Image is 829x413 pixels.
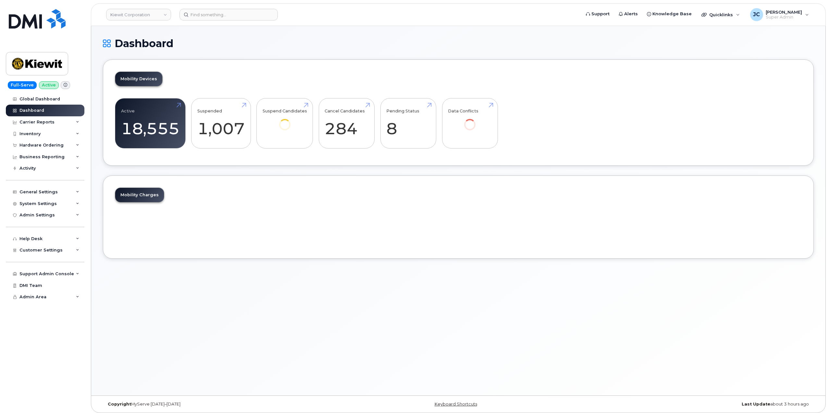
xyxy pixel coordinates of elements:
[115,188,164,202] a: Mobility Charges
[108,402,131,407] strong: Copyright
[577,402,814,407] div: about 3 hours ago
[103,38,814,49] h1: Dashboard
[115,72,162,86] a: Mobility Devices
[121,102,179,145] a: Active 18,555
[103,402,340,407] div: MyServe [DATE]–[DATE]
[325,102,368,145] a: Cancel Candidates 284
[263,102,307,139] a: Suspend Candidates
[435,402,477,407] a: Keyboard Shortcuts
[386,102,430,145] a: Pending Status 8
[742,402,770,407] strong: Last Update
[197,102,245,145] a: Suspended 1,007
[448,102,492,139] a: Data Conflicts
